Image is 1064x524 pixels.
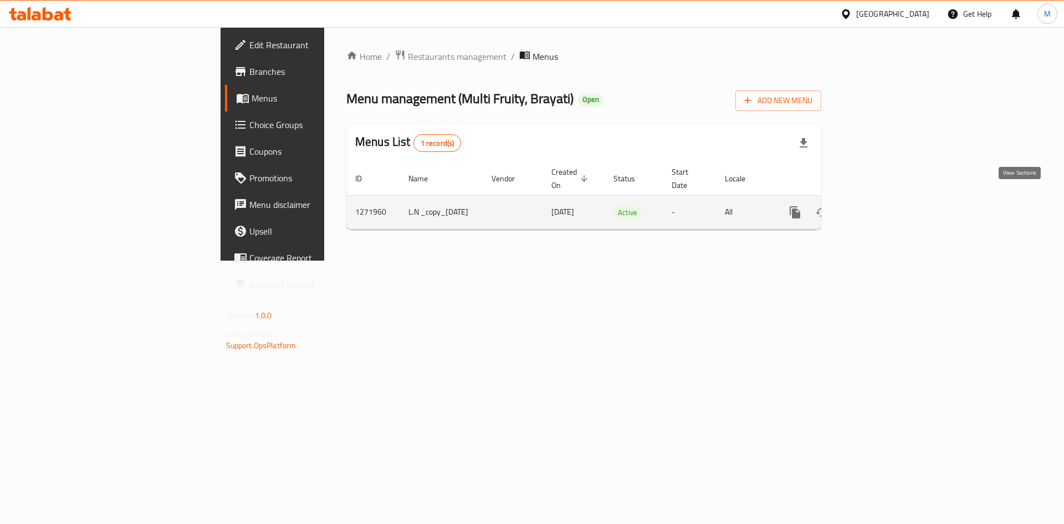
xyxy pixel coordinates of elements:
[226,338,296,353] a: Support.OpsPlatform
[725,172,760,185] span: Locale
[533,50,558,63] span: Menus
[414,138,461,149] span: 1 record(s)
[773,162,897,196] th: Actions
[551,205,574,219] span: [DATE]
[249,171,390,185] span: Promotions
[355,134,461,152] h2: Menus List
[395,49,507,64] a: Restaurants management
[346,49,821,64] nav: breadcrumb
[249,278,390,291] span: Grocery Checklist
[744,94,812,108] span: Add New Menu
[225,32,398,58] a: Edit Restaurant
[578,95,603,104] span: Open
[413,134,462,152] div: Total records count
[613,172,649,185] span: Status
[856,8,929,20] div: [GEOGRAPHIC_DATA]
[255,308,272,323] span: 1.0.0
[225,245,398,271] a: Coverage Report
[408,172,442,185] span: Name
[225,191,398,218] a: Menu disclaimer
[225,111,398,138] a: Choice Groups
[249,225,390,238] span: Upsell
[249,198,390,211] span: Menu disclaimer
[225,165,398,191] a: Promotions
[249,38,390,52] span: Edit Restaurant
[355,172,376,185] span: ID
[249,65,390,78] span: Branches
[408,50,507,63] span: Restaurants management
[1044,8,1051,20] span: M
[226,308,253,323] span: Version:
[400,195,483,229] td: L.N _copy_[DATE]
[249,145,390,158] span: Coupons
[663,195,716,229] td: -
[226,327,277,342] span: Get support on:
[252,91,390,105] span: Menus
[249,118,390,131] span: Choice Groups
[735,90,821,111] button: Add New Menu
[578,93,603,106] div: Open
[346,86,574,111] span: Menu management ( Multi Fruity, Brayati )
[790,130,817,156] div: Export file
[225,218,398,245] a: Upsell
[782,199,809,226] button: more
[492,172,529,185] span: Vendor
[225,271,398,298] a: Grocery Checklist
[511,50,515,63] li: /
[225,138,398,165] a: Coupons
[225,58,398,85] a: Branches
[346,162,897,230] table: enhanced table
[613,206,642,219] span: Active
[809,199,835,226] button: Change Status
[249,251,390,264] span: Coverage Report
[551,165,591,192] span: Created On
[225,85,398,111] a: Menus
[672,165,703,192] span: Start Date
[716,195,773,229] td: All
